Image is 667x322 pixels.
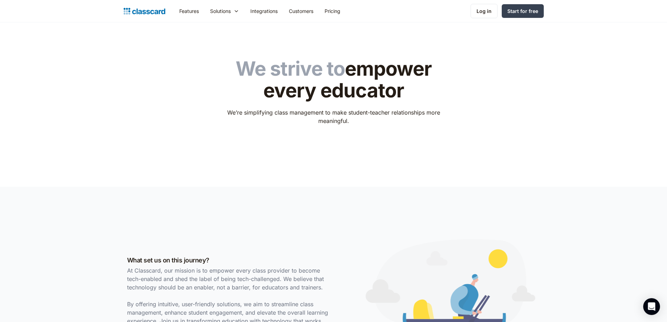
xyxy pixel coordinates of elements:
[127,255,330,265] h3: What set us on this journey?
[283,3,319,19] a: Customers
[319,3,346,19] a: Pricing
[236,57,345,81] span: We strive to
[210,7,231,15] div: Solutions
[477,7,492,15] div: Log in
[502,4,544,18] a: Start for free
[222,108,445,125] p: We’re simplifying class management to make student-teacher relationships more meaningful.
[174,3,204,19] a: Features
[204,3,245,19] div: Solutions
[507,7,538,15] div: Start for free
[124,6,165,16] a: home
[643,298,660,315] div: Open Intercom Messenger
[222,58,445,101] h1: empower every educator
[471,4,498,18] a: Log in
[245,3,283,19] a: Integrations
